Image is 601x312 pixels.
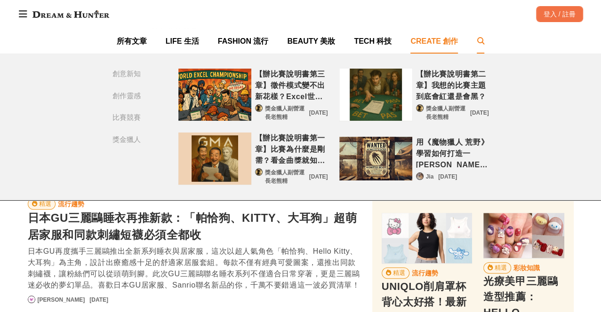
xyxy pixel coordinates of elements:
[38,296,85,304] a: [PERSON_NAME]
[382,213,472,264] a: UNIQLO削肩罩杯背心太好搭！最新款三麗鷗聯名「Hello Kitty、庫洛米、大耳狗」可愛到必須全包帶走
[354,29,392,54] a: TECH 科技
[117,37,147,45] span: 所有文章
[58,199,84,209] div: 流行趨勢
[39,199,51,209] div: 精選
[410,29,458,54] a: CREATE 創作
[28,246,361,291] div: 日本GU再度攜手三麗鷗推出全新系列睡衣與居家服，這次以超人氣角色「帕恰狗、Hello Kitty、大耳狗」為主角，設計出療癒感十足的舒適家居服套組。每款不僅有經典可愛圖案，還推出同款刺繡襪，讓粉...
[57,198,85,210] a: 流行趨勢
[112,134,141,145] div: 獎金獵人
[410,37,458,45] span: CREATE 創作
[438,172,457,181] div: [DATE]
[256,169,262,175] img: Avatar
[287,37,335,45] span: BEAUTY 美妝
[416,104,424,112] a: Avatar
[218,29,269,54] a: FASHION 流行
[426,172,434,181] a: Jia
[28,296,35,303] img: Avatar
[416,69,489,100] a: 【辦比賽說明書第二章】我想的比賽主題到底會紅還是會黑？
[470,109,489,117] div: [DATE]
[513,263,540,273] div: 彩妝知識
[166,37,199,45] span: LIFE 生活
[513,262,540,273] a: 彩妝知識
[354,37,392,45] span: TECH 科技
[112,69,141,79] div: 創意新知
[112,91,160,101] a: 創作靈感
[178,69,251,121] a: 【辦比賽說明書第三章】徵件模式變不出新花樣？Excel世界大賽參考一下
[28,210,361,243] div: 日本GU三麗鷗睡衣再推新款：「帕恰狗、KITTY、大耳狗」超萌居家服和同款刺繡短襪必須全都收
[89,296,108,304] div: [DATE]
[178,133,251,185] a: 【辦比賽說明書第一章】比賽為什麼是剛需？看金曲獎就知道啦！
[255,104,263,112] a: Avatar
[426,104,465,121] a: 獎金獵人副營運長老熊精
[256,105,262,111] img: Avatar
[255,168,263,176] a: Avatar
[255,69,328,100] a: 【辦比賽說明書第三章】徵件模式變不出新花樣？Excel世界大賽參考一下
[483,213,564,258] a: 光療美甲三麗鷗造型推薦：HELLO KITTY、酷洛米、大耳狗喜拿超萌又可愛，快約美甲師做起來！
[112,134,160,145] a: 獎金獵人
[339,69,412,121] a: 【辦比賽說明書第二章】我想的比賽主題到底會紅還是會黑？
[339,137,412,181] a: 用《魔物獵人 荒野》學習如何打造一張真正吸引人的懸賞單！
[495,263,507,273] div: 精選
[416,137,489,168] a: 用《魔物獵人 荒野》學習如何打造一[PERSON_NAME]吸引人的懸賞單！
[112,69,160,79] a: 創意新知
[28,6,114,23] img: Dream & Hunter
[265,104,305,121] a: 獎金獵人副營運長老熊精
[417,105,423,111] img: Avatar
[28,210,361,291] a: 日本GU三麗鷗睡衣再推新款：「帕恰狗、KITTY、大耳狗」超萌居家服和同款刺繡短襪必須全都收日本GU再度攜手三麗鷗推出全新系列睡衣與居家服，這次以超人氣角色「帕恰狗、Hello Kitty、大耳...
[411,267,439,279] a: 流行趨勢
[166,29,199,54] a: LIFE 生活
[112,91,141,101] div: 創作靈感
[112,112,141,123] div: 比賽競賽
[417,173,423,179] img: Avatar
[287,29,335,54] a: BEAUTY 美妝
[412,268,438,278] div: 流行趨勢
[265,168,305,185] a: 獎金獵人副營運長老熊精
[393,268,405,278] div: 精選
[255,133,328,164] a: 【辦比賽說明書第一章】比賽為什麼是剛需？看金曲獎就知道啦！
[112,112,160,123] a: 比賽競賽
[536,6,583,22] div: 登入 / 註冊
[117,29,147,54] a: 所有文章
[309,172,328,181] div: [DATE]
[309,109,328,117] div: [DATE]
[218,37,269,45] span: FASHION 流行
